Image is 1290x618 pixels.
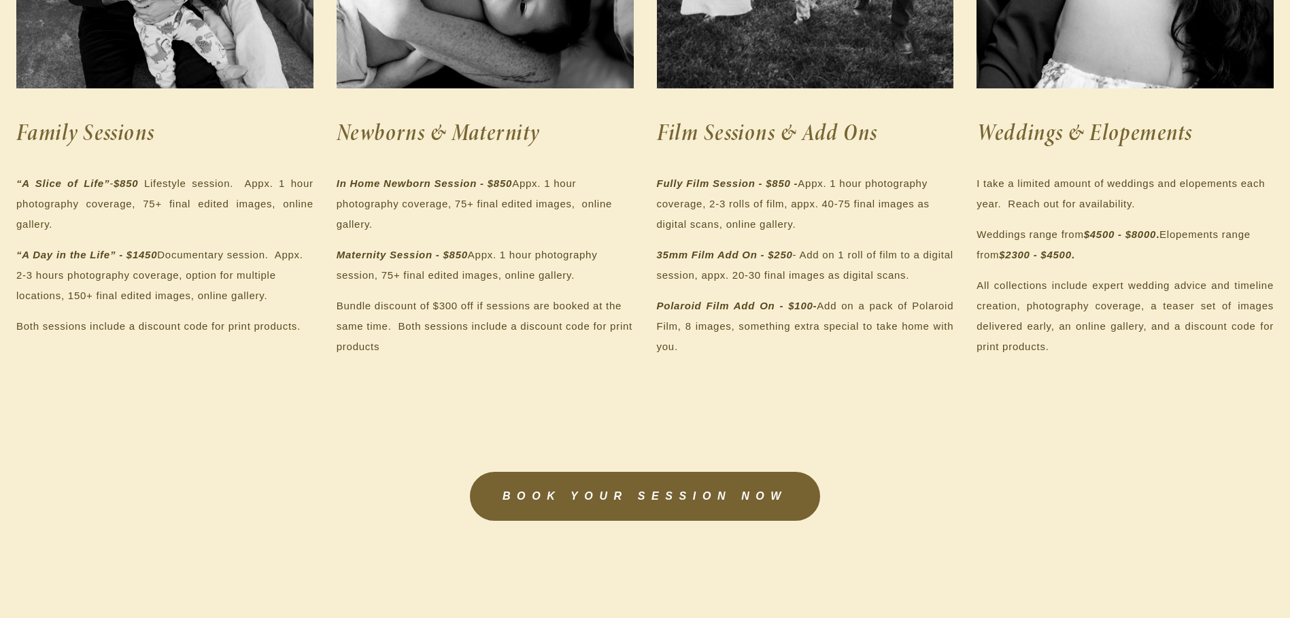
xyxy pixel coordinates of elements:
[337,249,468,260] em: Maternity Session - $850
[16,245,313,306] p: Documentary session. Appx. 2-3 hours photography coverage, option for multiple locations, 150+ fi...
[16,249,157,260] em: “A Day in the Life” - $1450
[337,111,634,153] h2: Newborns & Maternity
[657,296,954,357] p: Add on a pack of Polaroid Film, 8 images, something extra special to take home with you.
[977,173,1274,214] p: I take a limited amount of weddings and elopements each year. Reach out for availability.
[337,245,634,286] p: Appx. 1 hour photography session, 75+ final edited images, online gallery.
[657,173,954,235] p: Appx. 1 hour photography coverage, 2-3 rolls of film, appx. 40-75 final images as digital scans, ...
[657,245,954,286] p: - Add on 1 roll of film to a digital session, appx. 20-30 final images as digital scans.
[16,173,313,235] p: Lifestyle session. Appx. 1 hour photography coverage, 75+ final edited images, online gallery.
[1084,228,1159,240] strong: .
[977,275,1274,357] p: All collections include expert wedding advice and timeline creation, photography coverage, a teas...
[977,111,1274,153] h2: Weddings & Elopements
[16,177,109,189] em: “A Slice of Life”
[999,249,1074,260] strong: .
[657,111,954,153] h2: Film Sessions & Add Ons
[1084,228,1157,240] em: $4500 - $8000
[657,249,793,260] em: 35mm Film Add On - $250
[337,173,634,235] p: Appx. 1 hour photography coverage, 75+ final edited images, online gallery.
[337,296,634,357] p: Bundle discount of $300 off if sessions are booked at the same time. Both sessions include a disc...
[109,177,114,189] em: -
[977,224,1274,265] p: Weddings range from Elopements range from
[16,316,313,337] p: Both sessions include a discount code for print products.
[114,177,138,189] em: $850
[657,300,813,311] em: Polaroid Film Add On - $100
[999,249,1072,260] em: $2300 - $4500
[16,111,313,153] h2: Family Sessions
[470,472,820,521] a: BOOK YOUR SESSION NOW
[657,177,798,189] em: Fully Film Session - $850 -
[657,300,817,311] strong: -
[337,177,512,189] em: In Home Newborn Session - $850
